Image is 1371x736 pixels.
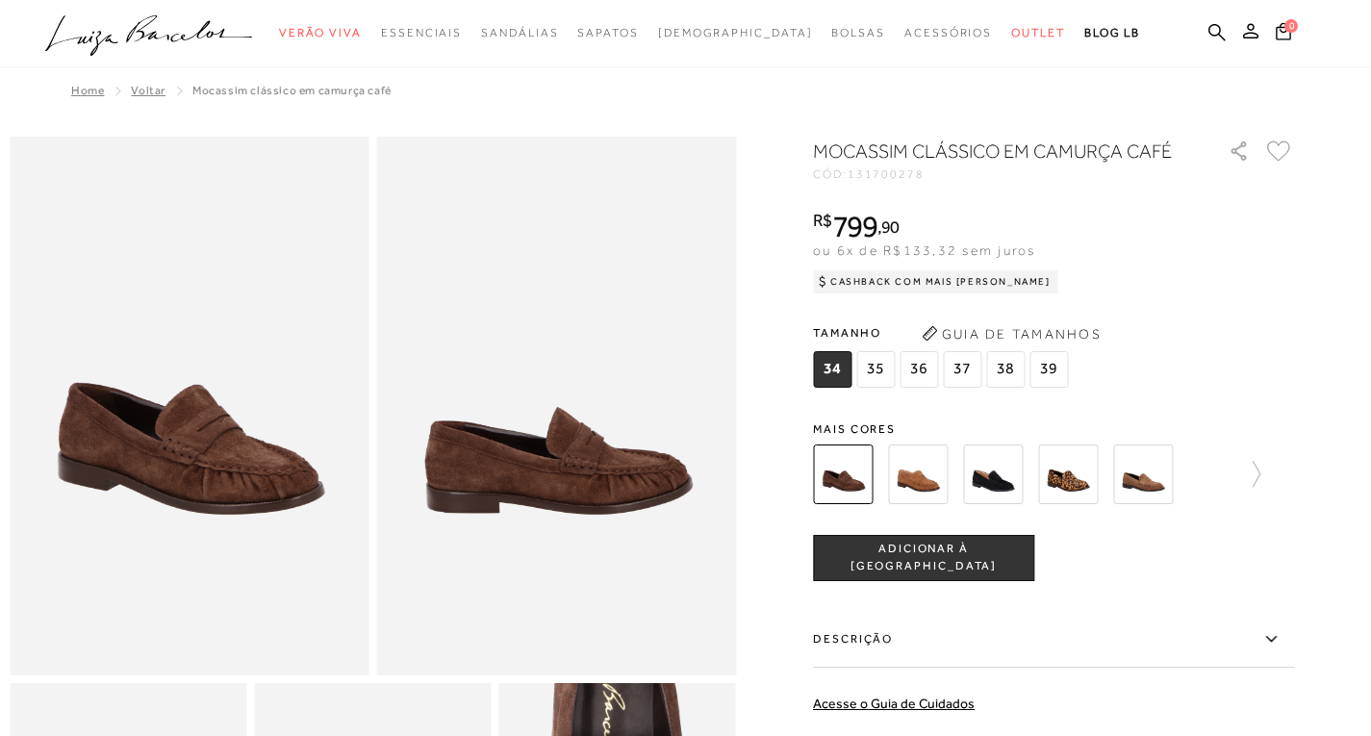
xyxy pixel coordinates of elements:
[1084,26,1140,39] span: BLOG LB
[832,209,877,243] span: 799
[131,84,165,97] a: Voltar
[831,15,885,51] a: categoryNavScreenReaderText
[813,168,1198,180] div: CÓD:
[10,137,369,675] img: image
[658,15,813,51] a: noSubCategoriesText
[888,444,948,504] img: MOCASSIM CLÁSSICO EM CAMURÇA CARAMELO
[963,444,1023,504] img: MOCASSIM CLÁSSICO EM CAMURÇA PRETO
[1011,26,1065,39] span: Outlet
[813,444,873,504] img: MOCASSIM CLÁSSICO EM CAMURÇA CAFÉ
[1270,21,1297,47] button: 0
[943,351,981,388] span: 37
[71,84,104,97] a: Home
[192,84,392,97] span: MOCASSIM CLÁSSICO EM CAMURÇA CAFÉ
[577,26,638,39] span: Sapatos
[900,351,938,388] span: 36
[814,541,1033,574] span: ADICIONAR À [GEOGRAPHIC_DATA]
[831,26,885,39] span: Bolsas
[381,26,462,39] span: Essenciais
[848,167,925,181] span: 131700278
[377,137,737,675] img: image
[915,318,1107,349] button: Guia de Tamanhos
[1029,351,1068,388] span: 39
[813,242,1035,258] span: ou 6x de R$133,32 sem juros
[279,26,362,39] span: Verão Viva
[279,15,362,51] a: categoryNavScreenReaderText
[813,270,1058,293] div: Cashback com Mais [PERSON_NAME]
[1011,15,1065,51] a: categoryNavScreenReaderText
[904,26,992,39] span: Acessórios
[813,423,1294,435] span: Mais cores
[813,612,1294,668] label: Descrição
[813,696,975,711] a: Acesse o Guia de Cuidados
[877,218,900,236] i: ,
[813,212,832,229] i: R$
[481,15,558,51] a: categoryNavScreenReaderText
[658,26,813,39] span: [DEMOGRAPHIC_DATA]
[1113,444,1173,504] img: MOCASSIM PENNY LOAFER EM CAMURÇA CARAMELO DRAPEADO
[881,216,900,237] span: 90
[856,351,895,388] span: 35
[577,15,638,51] a: categoryNavScreenReaderText
[1284,19,1298,33] span: 0
[481,26,558,39] span: Sandálias
[986,351,1025,388] span: 38
[813,318,1073,347] span: Tamanho
[1038,444,1098,504] img: MOCASSIM CLÁSSICO EM COURO ONÇA
[904,15,992,51] a: categoryNavScreenReaderText
[381,15,462,51] a: categoryNavScreenReaderText
[813,138,1174,165] h1: MOCASSIM CLÁSSICO EM CAMURÇA CAFÉ
[813,535,1034,581] button: ADICIONAR À [GEOGRAPHIC_DATA]
[813,351,851,388] span: 34
[1084,15,1140,51] a: BLOG LB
